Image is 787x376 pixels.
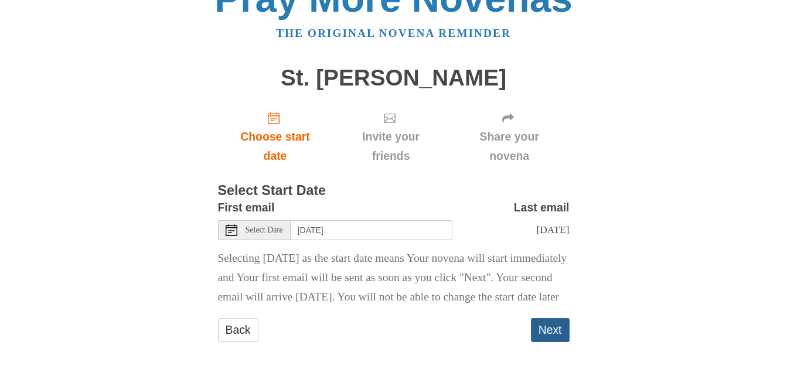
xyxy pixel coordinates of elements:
span: Select Date [246,226,283,234]
a: Choose start date [218,102,333,172]
input: Use the arrow keys to pick a date [291,220,452,240]
label: First email [218,198,275,217]
button: Next [531,318,570,342]
div: Click "Next" to confirm your start date first. [332,102,449,172]
div: Click "Next" to confirm your start date first. [449,102,570,172]
span: Share your novena [461,127,558,166]
h3: Select Start Date [218,183,570,199]
label: Last email [514,198,570,217]
a: Back [218,318,258,342]
h1: St. [PERSON_NAME] [218,66,570,91]
span: [DATE] [536,224,569,235]
span: Choose start date [230,127,321,166]
a: The original novena reminder [276,27,511,39]
span: Invite your friends [344,127,437,166]
p: Selecting [DATE] as the start date means Your novena will start immediately and Your first email ... [218,249,570,307]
